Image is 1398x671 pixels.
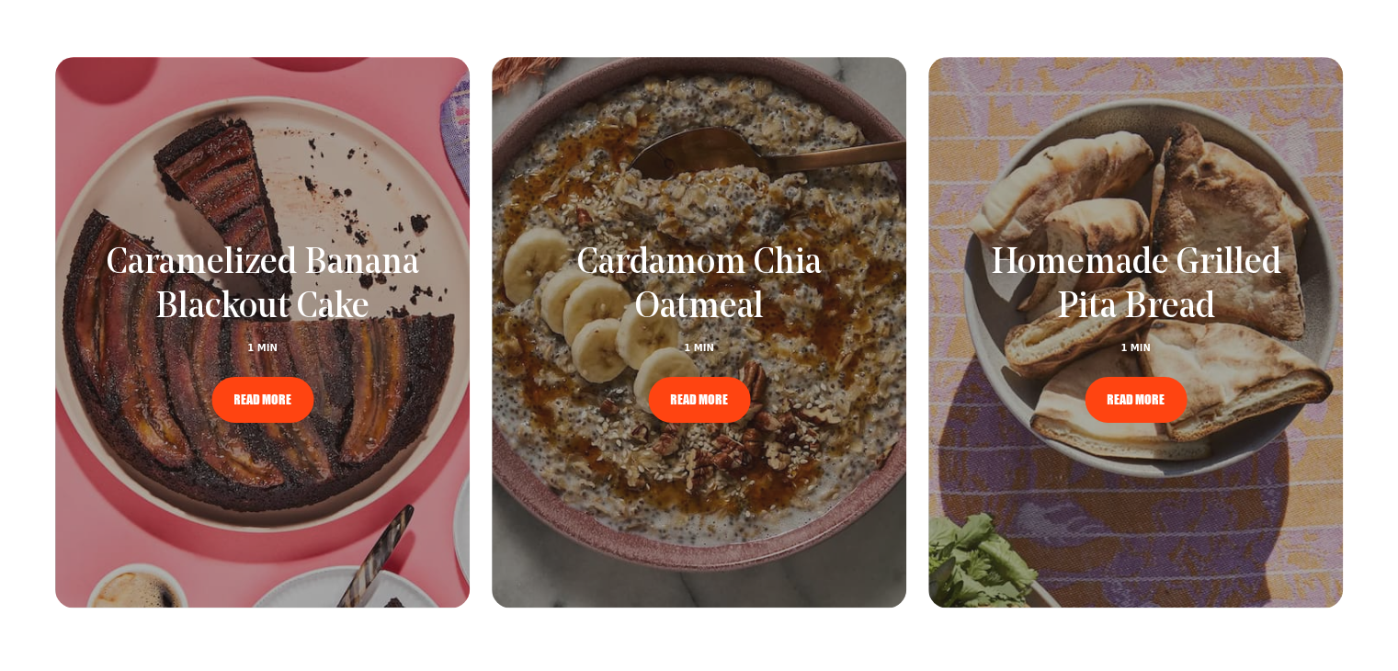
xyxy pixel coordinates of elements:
p: 1 MIN [958,341,1313,355]
h2: Caramelized Banana Blackout Cake [85,242,440,330]
h2: Cardamom Chia Oatmeal [521,242,877,330]
a: READ MORE [648,377,750,423]
p: 1 MIN [521,341,877,355]
p: 1 MIN [85,341,440,355]
a: READ MORE [1085,377,1187,423]
h2: Homemade Grilled Pita Bread [958,242,1313,330]
span: READ MORE [670,393,728,406]
span: READ MORE [1107,393,1165,406]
